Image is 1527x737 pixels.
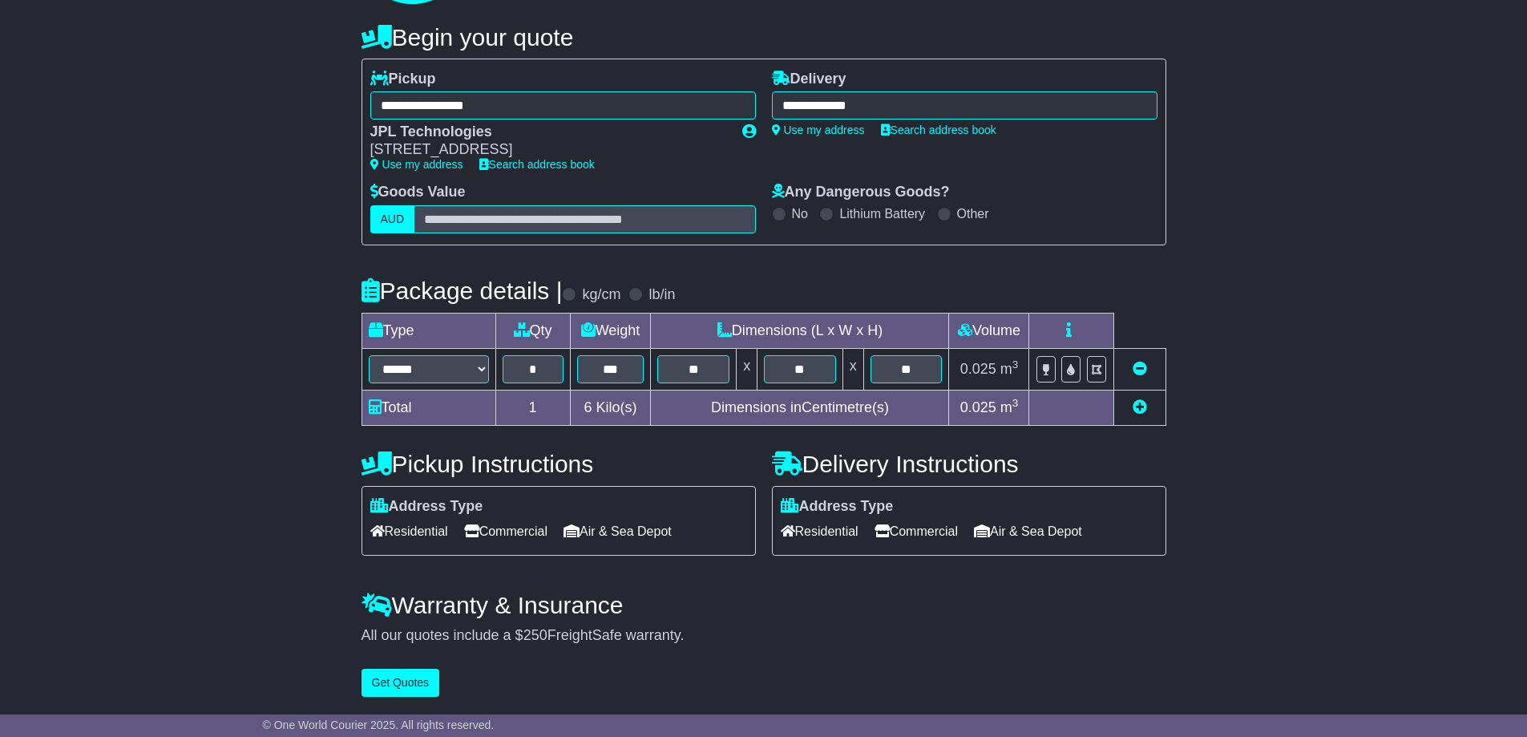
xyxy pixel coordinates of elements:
h4: Pickup Instructions [362,451,756,477]
td: x [737,348,757,390]
a: Remove this item [1133,361,1147,377]
button: Get Quotes [362,669,440,697]
span: 0.025 [960,361,996,377]
td: Total [362,390,495,425]
td: x [842,348,863,390]
span: Commercial [464,519,547,544]
label: Address Type [781,498,894,516]
a: Use my address [370,158,463,171]
span: Residential [781,519,858,544]
a: Search address book [479,158,595,171]
td: Dimensions (L x W x H) [651,313,949,348]
h4: Delivery Instructions [772,451,1166,477]
sup: 3 [1012,397,1019,409]
span: Air & Sea Depot [564,519,672,544]
span: Commercial [875,519,958,544]
td: Qty [495,313,570,348]
h4: Package details | [362,277,563,304]
span: Residential [370,519,448,544]
h4: Begin your quote [362,24,1166,51]
div: All our quotes include a $ FreightSafe warranty. [362,627,1166,645]
label: Delivery [772,71,846,88]
span: 250 [523,627,547,643]
label: Other [957,206,989,221]
label: AUD [370,205,415,233]
label: kg/cm [582,286,620,304]
sup: 3 [1012,358,1019,371]
td: Volume [949,313,1029,348]
div: JPL Technologies [370,124,726,141]
span: © One World Courier 2025. All rights reserved. [263,719,495,731]
span: 0.025 [960,399,996,415]
a: Use my address [772,124,865,136]
span: 6 [584,399,592,415]
div: [STREET_ADDRESS] [370,141,726,159]
td: Weight [570,313,651,348]
label: Lithium Battery [839,206,925,221]
label: Goods Value [370,184,466,201]
h4: Warranty & Insurance [362,592,1166,618]
label: Any Dangerous Goods? [772,184,950,201]
label: No [792,206,808,221]
td: Kilo(s) [570,390,651,425]
span: m [1000,361,1019,377]
a: Search address book [881,124,996,136]
label: Address Type [370,498,483,516]
label: lb/in [648,286,675,304]
td: Dimensions in Centimetre(s) [651,390,949,425]
span: Air & Sea Depot [974,519,1082,544]
td: 1 [495,390,570,425]
a: Add new item [1133,399,1147,415]
span: m [1000,399,1019,415]
td: Type [362,313,495,348]
label: Pickup [370,71,436,88]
